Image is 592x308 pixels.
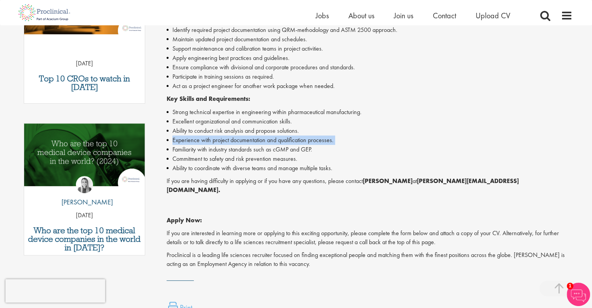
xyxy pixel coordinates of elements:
a: Link to a post [24,123,145,192]
li: Strong technical expertise in engineering within pharmaceutical manufacturing. [167,107,573,117]
p: [DATE] [24,211,145,220]
img: Chatbot [567,283,590,306]
li: Ability to coordinate with diverse teams and manage multiple tasks. [167,164,573,173]
li: Excellent organizational and communication skills. [167,117,573,126]
li: Ability to conduct risk analysis and propose solutions. [167,126,573,136]
li: Familiarity with industry standards such as cGMP and GEP. [167,145,573,154]
p: [DATE] [24,59,145,68]
a: Top 10 CROs to watch in [DATE] [28,74,141,92]
a: Upload CV [476,11,510,21]
li: Ensure compliance with divisional and corporate procedures and standards. [167,63,573,72]
a: Contact [433,11,456,21]
p: If you are interested in learning more or applying to this exciting opportunity, please complete ... [167,229,573,247]
li: Apply engineering best practices and guidelines. [167,53,573,63]
li: Participate in training sessions as required. [167,72,573,81]
p: Proclinical is a leading life sciences recruiter focused on finding exceptional people and matchi... [167,251,573,269]
a: Who are the top 10 medical device companies in the world in [DATE]? [28,226,141,252]
img: Top 10 Medical Device Companies 2024 [24,123,145,186]
li: Commitment to safety and risk prevention measures. [167,154,573,164]
strong: Apply Now: [167,216,202,224]
a: About us [348,11,374,21]
span: 1 [567,283,573,289]
a: Join us [394,11,413,21]
li: Act as a project engineer for another work package when needed. [167,81,573,91]
li: Support maintenance and calibration teams in project activities. [167,44,573,53]
strong: Key Skills and Requirements: [167,95,250,103]
img: Hannah Burke [76,176,93,193]
li: Experience with project documentation and qualification processes. [167,136,573,145]
a: Jobs [316,11,329,21]
iframe: reCAPTCHA [5,279,105,303]
p: If you are having difficulty in applying or if you have any questions, please contact at [167,177,573,195]
strong: [PERSON_NAME][EMAIL_ADDRESS][DOMAIN_NAME]. [167,177,519,194]
li: Identify required project documentation using QRM-methodology and ASTM 2500 approach. [167,25,573,35]
a: Hannah Burke [PERSON_NAME] [56,176,113,211]
li: Maintain updated project documentation and schedules. [167,35,573,44]
strong: [PERSON_NAME] [363,177,413,185]
p: [PERSON_NAME] [56,197,113,207]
